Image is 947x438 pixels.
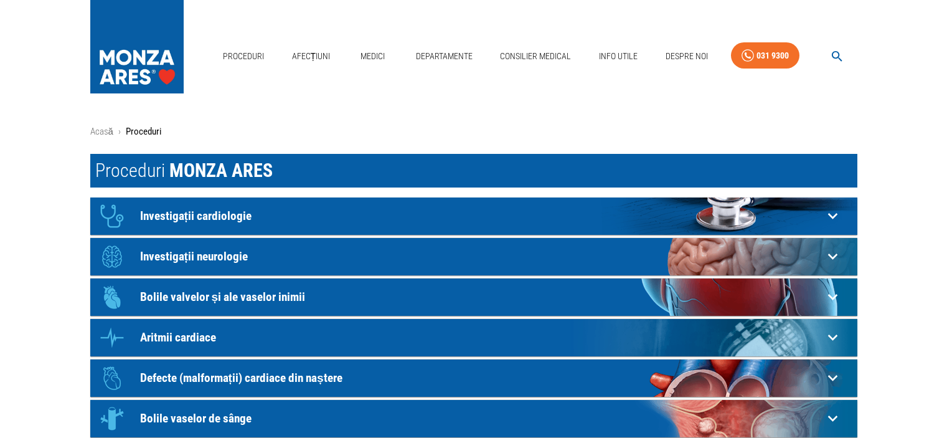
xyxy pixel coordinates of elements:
[90,359,857,397] div: IconDefecte (malformații) cardiace din naștere
[93,238,131,275] div: Icon
[93,359,131,397] div: Icon
[287,44,336,69] a: Afecțiuni
[140,412,823,425] p: Bolile vaselor de sânge
[353,44,393,69] a: Medici
[140,209,823,222] p: Investigații cardiologie
[140,371,823,384] p: Defecte (malformații) cardiace din naștere
[661,44,713,69] a: Despre Noi
[93,319,131,356] div: Icon
[140,290,823,303] p: Bolile valvelor și ale vaselor inimii
[90,198,857,235] div: IconInvestigații cardiologie
[118,125,121,139] li: ›
[594,44,643,69] a: Info Utile
[90,319,857,356] div: IconAritmii cardiace
[90,126,113,137] a: Acasă
[93,198,131,235] div: Icon
[495,44,576,69] a: Consilier Medical
[93,400,131,437] div: Icon
[90,154,857,188] h1: Proceduri
[140,331,823,344] p: Aritmii cardiace
[140,250,823,263] p: Investigații neurologie
[756,48,789,64] div: 031 9300
[93,279,131,316] div: Icon
[126,125,161,139] p: Proceduri
[90,400,857,437] div: IconBolile vaselor de sânge
[411,44,478,69] a: Departamente
[90,279,857,316] div: IconBolile valvelor și ale vaselor inimii
[90,238,857,275] div: IconInvestigații neurologie
[218,44,269,69] a: Proceduri
[731,42,799,69] a: 031 9300
[169,159,273,181] span: MONZA ARES
[90,125,857,139] nav: breadcrumb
